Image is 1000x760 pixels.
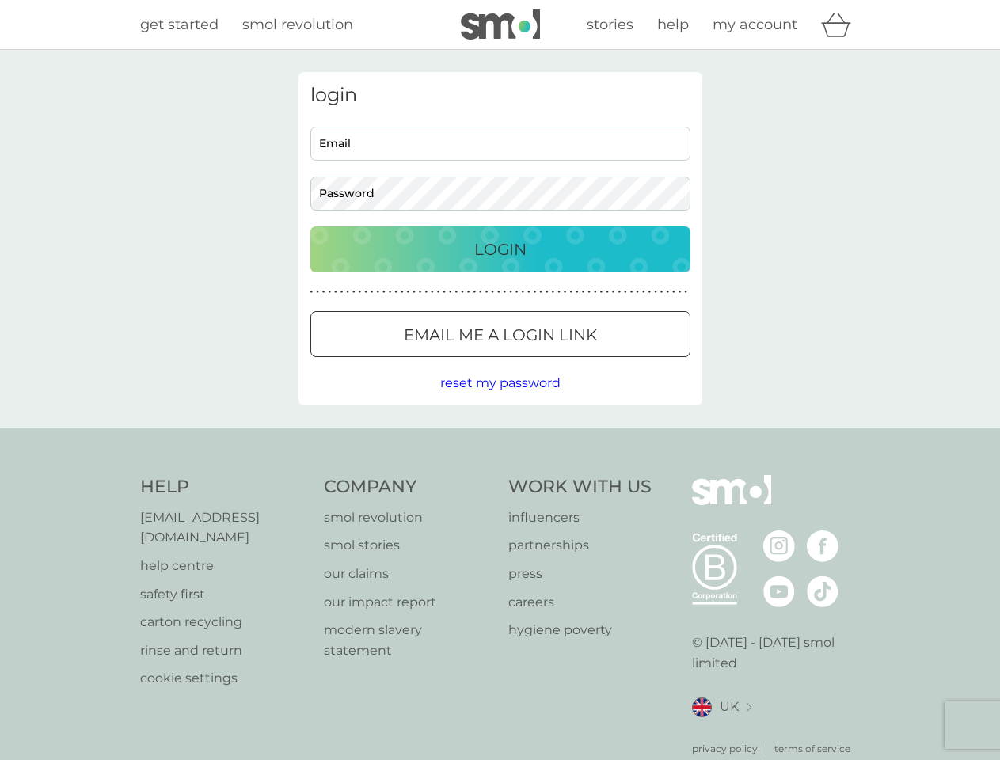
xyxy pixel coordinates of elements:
[340,288,344,296] p: ●
[657,13,689,36] a: help
[140,584,309,605] a: safety first
[310,288,314,296] p: ●
[636,288,639,296] p: ●
[328,288,331,296] p: ●
[660,288,663,296] p: ●
[140,556,309,576] a: help centre
[461,288,464,296] p: ●
[774,741,850,756] a: terms of service
[508,592,652,613] p: careers
[359,288,362,296] p: ●
[534,288,537,296] p: ●
[504,288,507,296] p: ●
[424,288,428,296] p: ●
[672,288,675,296] p: ●
[491,288,494,296] p: ●
[508,507,652,528] a: influencers
[807,576,838,607] img: visit the smol Tiktok page
[316,288,319,296] p: ●
[642,288,645,296] p: ●
[508,620,652,640] a: hygiene poverty
[521,288,524,296] p: ●
[140,612,309,633] a: carton recycling
[807,530,838,562] img: visit the smol Facebook page
[242,16,353,33] span: smol revolution
[648,288,652,296] p: ●
[310,226,690,272] button: Login
[497,288,500,296] p: ●
[587,13,633,36] a: stories
[324,535,492,556] a: smol stories
[443,288,446,296] p: ●
[713,13,797,36] a: my account
[509,288,512,296] p: ●
[382,288,386,296] p: ●
[371,288,374,296] p: ●
[692,697,712,717] img: UK flag
[587,16,633,33] span: stories
[654,288,657,296] p: ●
[431,288,434,296] p: ●
[413,288,416,296] p: ●
[679,288,682,296] p: ●
[394,288,397,296] p: ●
[140,475,309,500] h4: Help
[720,697,739,717] span: UK
[352,288,356,296] p: ●
[569,288,572,296] p: ●
[618,288,621,296] p: ●
[324,620,492,660] p: modern slavery statement
[539,288,542,296] p: ●
[657,16,689,33] span: help
[763,576,795,607] img: visit the smol Youtube page
[527,288,530,296] p: ●
[666,288,669,296] p: ●
[587,288,591,296] p: ●
[630,288,633,296] p: ●
[461,9,540,40] img: smol
[324,592,492,613] a: our impact report
[474,237,527,262] p: Login
[692,475,771,529] img: smol
[437,288,440,296] p: ●
[515,288,519,296] p: ●
[684,288,687,296] p: ●
[508,475,652,500] h4: Work With Us
[140,640,309,661] a: rinse and return
[389,288,392,296] p: ●
[324,564,492,584] a: our claims
[747,703,751,712] img: select a new location
[140,13,219,36] a: get started
[821,9,861,40] div: basket
[324,507,492,528] a: smol revolution
[467,288,470,296] p: ●
[508,535,652,556] p: partnerships
[242,13,353,36] a: smol revolution
[557,288,561,296] p: ●
[624,288,627,296] p: ●
[763,530,795,562] img: visit the smol Instagram page
[576,288,579,296] p: ●
[140,668,309,689] a: cookie settings
[140,507,309,548] a: [EMAIL_ADDRESS][DOMAIN_NAME]
[692,741,758,756] p: privacy policy
[407,288,410,296] p: ●
[552,288,555,296] p: ●
[546,288,549,296] p: ●
[346,288,349,296] p: ●
[334,288,337,296] p: ●
[310,311,690,357] button: Email me a login link
[692,633,861,673] p: © [DATE] - [DATE] smol limited
[455,288,458,296] p: ●
[140,16,219,33] span: get started
[564,288,567,296] p: ●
